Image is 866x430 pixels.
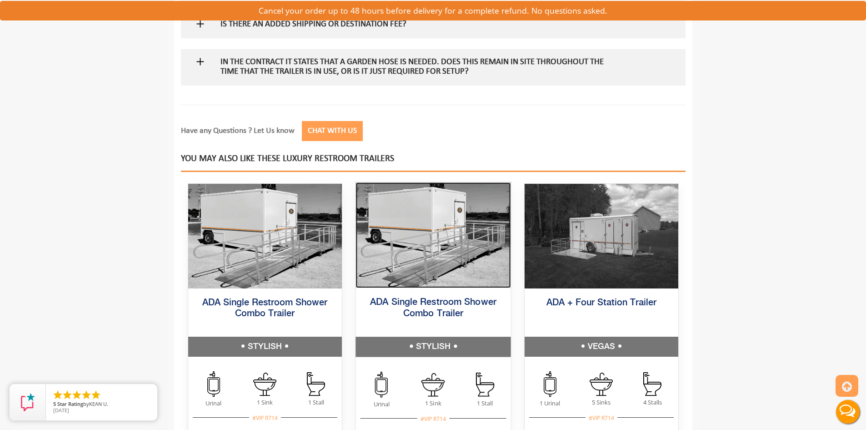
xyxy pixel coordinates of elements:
[81,390,92,400] li: 
[643,372,661,396] img: an icon of stall
[355,182,511,288] img: ADA Single Restroom Shower Combo Trailer
[576,398,627,407] span: 5 Sinks
[370,298,496,319] a: ADA Single Restroom Shower Combo Trailer
[290,398,342,407] span: 1 Stall
[375,372,388,398] img: an icon of urinal
[188,184,342,288] img: ADA Single Restroom Shower Combo Trailer
[586,414,617,422] div: #VIP R714
[202,298,327,319] a: ADA Single Restroom Shower Combo Trailer
[476,373,494,397] img: an icon of stall
[417,415,449,423] div: #VIP R714
[181,154,686,172] h2: You may also like these luxury restroom trailers
[525,337,678,357] h5: VEGAS
[525,184,678,288] img: An outside photo of ADA + 4 Station Trailer
[53,400,56,407] span: 5
[19,393,37,411] img: Review Rating
[52,390,63,400] li: 
[355,400,407,409] span: Urinal
[89,400,108,407] span: KEAN U.
[407,399,459,407] span: 1 Sink
[53,407,69,414] span: [DATE]
[249,414,281,422] div: #VIP R714
[307,372,325,396] img: an icon of stall
[57,400,83,407] span: Star Rating
[590,373,613,396] img: an icon of sink
[627,398,678,407] span: 4 Stalls
[188,337,342,357] h5: STYLISH
[302,121,363,142] button: Chat with Us
[253,373,276,396] img: an icon of sink
[195,56,206,67] img: plus icon sign
[459,399,511,408] span: 1 Stall
[53,401,150,408] span: by
[188,399,240,408] span: Urinal
[546,298,656,308] a: ADA + Four Station Trailer
[830,394,866,430] button: Live Chat
[220,58,616,77] h5: In the contract it states that a garden hose is needed. Does this remain in site throughout the t...
[544,371,556,397] img: an icon of urinal
[90,390,101,400] li: 
[207,371,220,397] img: an icon of urinal
[195,18,206,30] img: plus icon sign
[525,399,576,408] span: 1 Urinal
[71,390,82,400] li: 
[355,337,511,357] h5: STYLISH
[239,398,290,407] span: 1 Sink
[181,121,637,146] p: Have any Questions ? Let Us know
[62,390,73,400] li: 
[421,373,445,397] img: an icon of sink
[220,20,616,30] h5: IS THERE AN ADDED SHIPPING OR DESTINATION FEE?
